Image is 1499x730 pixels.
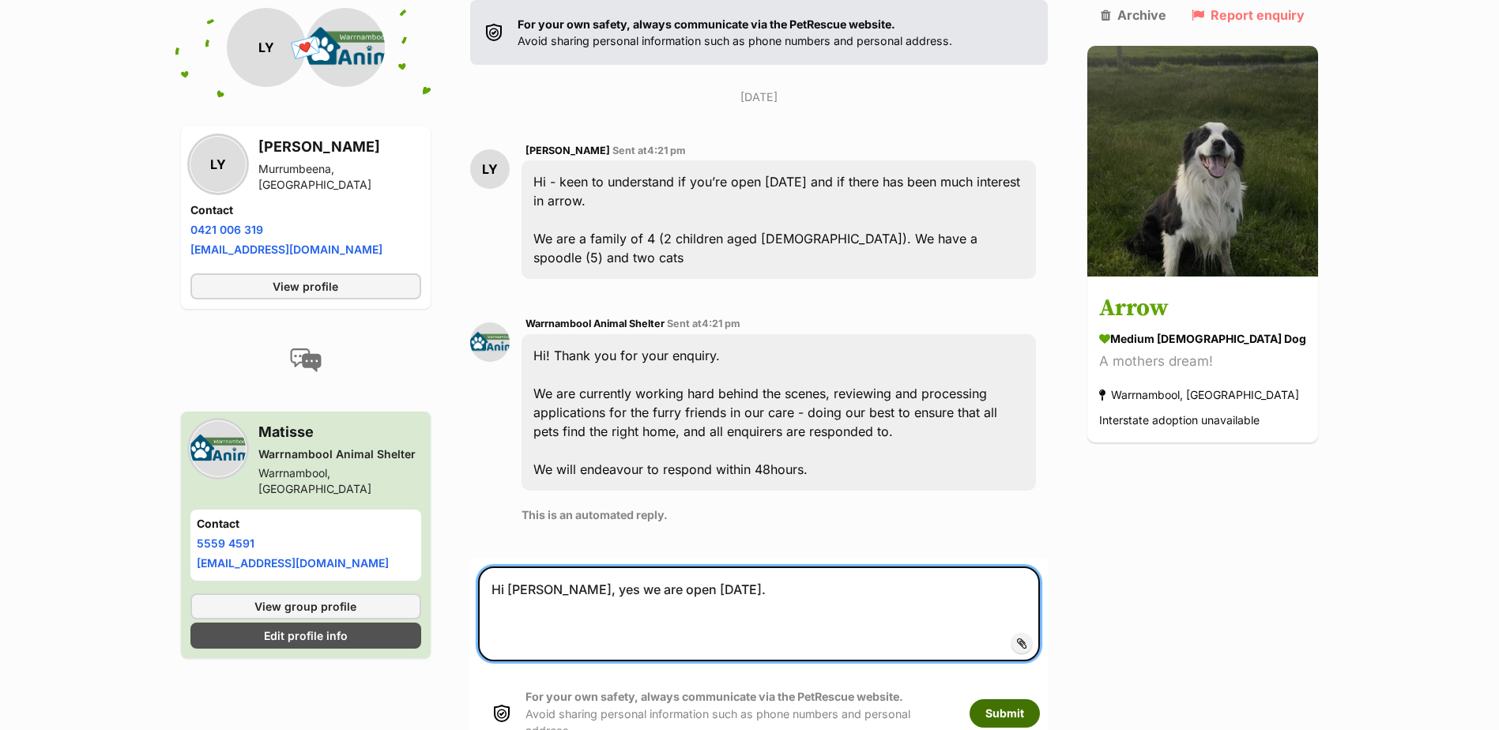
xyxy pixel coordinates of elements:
a: Report enquiry [1192,8,1305,22]
img: conversation-icon-4a6f8262b818ee0b60e3300018af0b2d0b884aa5de6e9bcb8d3d4eeb1a70a7c4.svg [290,348,322,372]
div: medium [DEMOGRAPHIC_DATA] Dog [1099,331,1306,348]
h4: Contact [190,202,422,218]
div: Hi - keen to understand if you’re open [DATE] and if there has been much interest in arrow. We ar... [522,160,1036,279]
span: Sent at [667,318,740,329]
span: Sent at [612,145,686,156]
p: [DATE] [470,88,1048,105]
div: Warrnambool Animal Shelter [258,446,422,462]
a: 5559 4591 [197,536,254,550]
img: Warrnambool Animal Shelter profile pic [306,8,385,87]
span: Edit profile info [264,627,348,644]
img: Arrow [1087,46,1318,277]
div: Warrnambool, [GEOGRAPHIC_DATA] [258,465,422,497]
div: Hi! Thank you for your enquiry. We are currently working hard behind the scenes, reviewing and pr... [522,334,1036,491]
strong: For your own safety, always communicate via the PetRescue website. [525,690,903,703]
a: View profile [190,273,422,299]
h3: [PERSON_NAME] [258,136,422,158]
span: 4:21 pm [702,318,740,329]
span: View group profile [254,598,356,615]
div: Murrumbeena, [GEOGRAPHIC_DATA] [258,161,422,193]
a: Arrow medium [DEMOGRAPHIC_DATA] Dog A mothers dream! Warrnambool, [GEOGRAPHIC_DATA] Interstate ad... [1087,280,1318,443]
p: This is an automated reply. [522,506,1036,523]
div: LY [227,8,306,87]
img: Warrnambool Animal Shelter profile pic [470,322,510,362]
div: Warrnambool, [GEOGRAPHIC_DATA] [1099,385,1299,406]
a: Archive [1101,8,1166,22]
div: A mothers dream! [1099,352,1306,373]
span: View profile [273,278,338,295]
a: View group profile [190,593,422,619]
span: 4:21 pm [647,145,686,156]
div: LY [190,137,246,192]
h3: Arrow [1099,292,1306,327]
a: [EMAIL_ADDRESS][DOMAIN_NAME] [190,243,382,256]
span: Interstate adoption unavailable [1099,414,1260,427]
a: Edit profile info [190,623,422,649]
span: Warrnambool Animal Shelter [525,318,665,329]
div: LY [470,149,510,189]
a: 0421 006 319 [190,223,263,236]
span: 💌 [288,31,324,65]
h4: Contact [197,516,416,532]
a: [EMAIL_ADDRESS][DOMAIN_NAME] [197,556,389,570]
h3: Matisse [258,421,422,443]
p: Avoid sharing personal information such as phone numbers and personal address. [518,16,952,50]
strong: For your own safety, always communicate via the PetRescue website. [518,17,895,31]
img: Warrnambool Animal Shelter profile pic [190,421,246,476]
button: Submit [970,699,1040,728]
span: [PERSON_NAME] [525,145,610,156]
